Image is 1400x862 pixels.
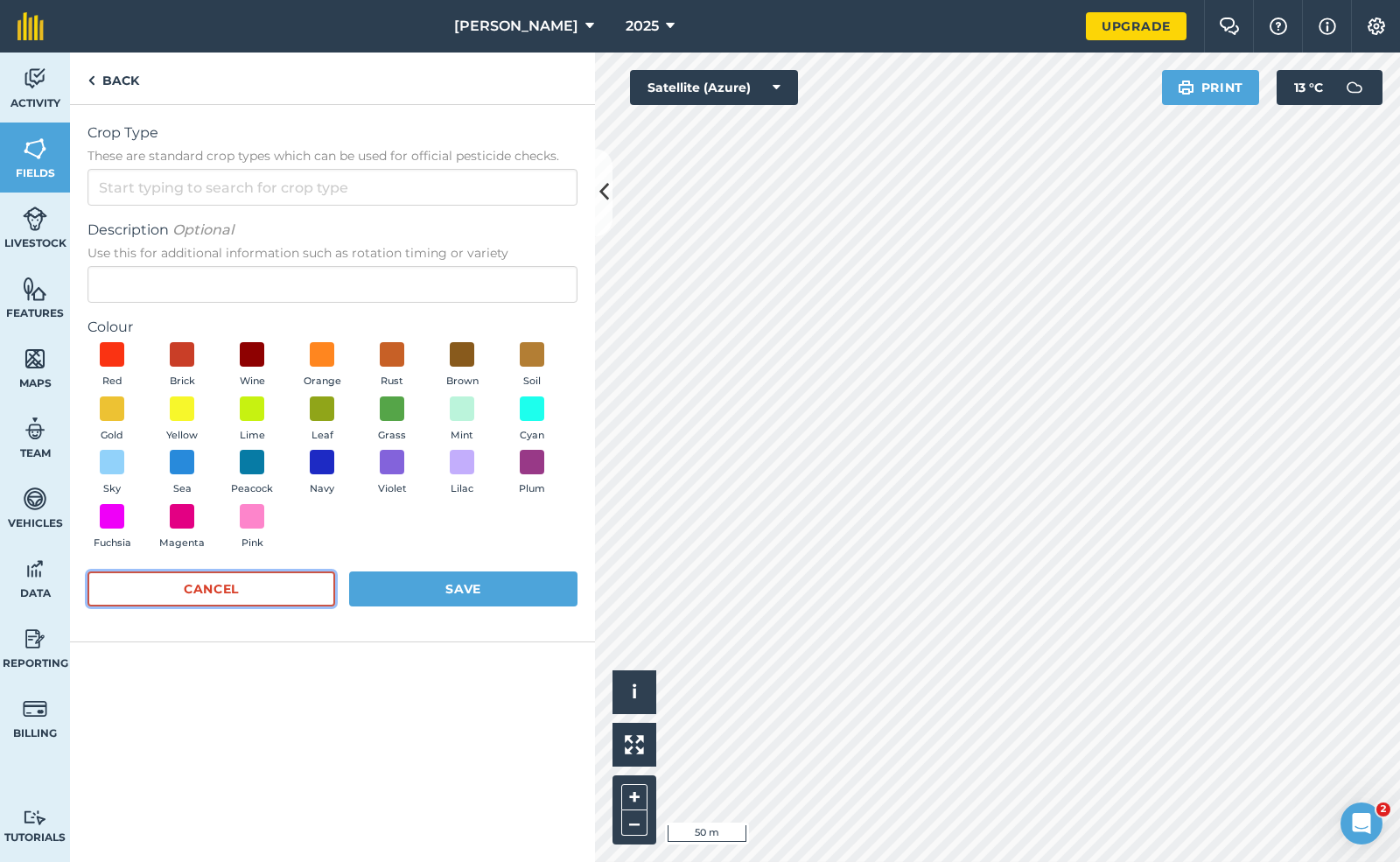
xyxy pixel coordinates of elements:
span: Fuchsia [94,536,131,551]
img: svg+xml;base64,PD94bWwgdmVyc2lvbj0iMS4wIiBlbmNvZGluZz0idXRmLTgiPz4KPCEtLSBHZW5lcmF0b3I6IEFkb2JlIE... [1337,70,1372,105]
button: Wine [227,342,276,389]
span: Sky [103,481,121,497]
a: Upgrade [1086,12,1186,40]
img: svg+xml;base64,PHN2ZyB4bWxucz0iaHR0cDovL3d3dy53My5vcmcvMjAwMC9zdmciIHdpZHRoPSI1NiIgaGVpZ2h0PSI2MC... [23,136,47,162]
img: svg+xml;base64,PHN2ZyB4bWxucz0iaHR0cDovL3d3dy53My5vcmcvMjAwMC9zdmciIHdpZHRoPSI5IiBoZWlnaHQ9IjI0Ii... [87,70,95,91]
button: Navy [297,450,346,497]
span: Peacock [231,481,273,497]
span: Grass [378,428,406,444]
span: Rust [381,374,403,389]
img: svg+xml;base64,PHN2ZyB4bWxucz0iaHR0cDovL3d3dy53My5vcmcvMjAwMC9zdmciIHdpZHRoPSI1NiIgaGVpZ2h0PSI2MC... [23,346,47,372]
span: Yellow [166,428,198,444]
span: Orange [304,374,341,389]
button: Cyan [507,396,556,444]
span: Crop Type [87,123,577,144]
button: Cancel [87,571,335,606]
button: Lime [227,396,276,444]
span: Soil [523,374,541,389]
button: Grass [367,396,416,444]
span: Magenta [159,536,205,551]
img: A question mark icon [1268,18,1289,35]
img: svg+xml;base64,PHN2ZyB4bWxucz0iaHR0cDovL3d3dy53My5vcmcvMjAwMC9zdmciIHdpZHRoPSIxNyIgaGVpZ2h0PSIxNy... [1319,16,1336,37]
span: Lilac [451,481,473,497]
button: + [621,784,647,810]
label: Colour [87,317,577,338]
button: Lilac [437,450,486,497]
img: svg+xml;base64,PD94bWwgdmVyc2lvbj0iMS4wIiBlbmNvZGluZz0idXRmLTgiPz4KPCEtLSBHZW5lcmF0b3I6IEFkb2JlIE... [23,66,47,92]
input: Start typing to search for crop type [87,169,577,206]
span: Plum [519,481,545,497]
button: Save [349,571,577,606]
button: Print [1162,70,1260,105]
span: [PERSON_NAME] [454,16,578,37]
button: Violet [367,450,416,497]
button: Rust [367,342,416,389]
button: – [621,810,647,836]
img: svg+xml;base64,PD94bWwgdmVyc2lvbj0iMS4wIiBlbmNvZGluZz0idXRmLTgiPz4KPCEtLSBHZW5lcmF0b3I6IEFkb2JlIE... [23,626,47,652]
img: fieldmargin Logo [17,12,44,40]
button: Gold [87,396,136,444]
span: Leaf [311,428,333,444]
img: svg+xml;base64,PD94bWwgdmVyc2lvbj0iMS4wIiBlbmNvZGluZz0idXRmLTgiPz4KPCEtLSBHZW5lcmF0b3I6IEFkb2JlIE... [23,809,47,826]
span: These are standard crop types which can be used for official pesticide checks. [87,147,577,165]
button: 13 °C [1277,70,1382,105]
span: Red [102,374,122,389]
span: Wine [240,374,265,389]
button: Peacock [227,450,276,497]
span: i [632,681,637,703]
span: Description [87,220,577,241]
img: svg+xml;base64,PHN2ZyB4bWxucz0iaHR0cDovL3d3dy53My5vcmcvMjAwMC9zdmciIHdpZHRoPSI1NiIgaGVpZ2h0PSI2MC... [23,276,47,302]
span: Navy [310,481,334,497]
img: svg+xml;base64,PHN2ZyB4bWxucz0iaHR0cDovL3d3dy53My5vcmcvMjAwMC9zdmciIHdpZHRoPSIxOSIgaGVpZ2h0PSIyNC... [1178,77,1194,98]
button: Brown [437,342,486,389]
button: Plum [507,450,556,497]
span: Use this for additional information such as rotation timing or variety [87,244,577,262]
button: Sky [87,450,136,497]
button: Red [87,342,136,389]
span: Sea [173,481,192,497]
button: Brick [157,342,206,389]
span: Pink [241,536,263,551]
span: Mint [451,428,473,444]
img: svg+xml;base64,PD94bWwgdmVyc2lvbj0iMS4wIiBlbmNvZGluZz0idXRmLTgiPz4KPCEtLSBHZW5lcmF0b3I6IEFkb2JlIE... [23,206,47,232]
img: svg+xml;base64,PD94bWwgdmVyc2lvbj0iMS4wIiBlbmNvZGluZz0idXRmLTgiPz4KPCEtLSBHZW5lcmF0b3I6IEFkb2JlIE... [23,556,47,582]
iframe: Intercom live chat [1340,802,1382,844]
img: Two speech bubbles overlapping with the left bubble in the forefront [1219,18,1240,35]
span: 13 ° C [1294,70,1323,105]
span: Cyan [520,428,544,444]
button: Leaf [297,396,346,444]
button: Yellow [157,396,206,444]
button: Magenta [157,504,206,551]
img: svg+xml;base64,PD94bWwgdmVyc2lvbj0iMS4wIiBlbmNvZGluZz0idXRmLTgiPz4KPCEtLSBHZW5lcmF0b3I6IEFkb2JlIE... [23,696,47,722]
img: A cog icon [1366,18,1387,35]
span: 2025 [626,16,659,37]
span: Brick [170,374,195,389]
span: Brown [446,374,479,389]
img: svg+xml;base64,PD94bWwgdmVyc2lvbj0iMS4wIiBlbmNvZGluZz0idXRmLTgiPz4KPCEtLSBHZW5lcmF0b3I6IEFkb2JlIE... [23,486,47,512]
span: Gold [101,428,123,444]
span: Lime [240,428,265,444]
img: svg+xml;base64,PD94bWwgdmVyc2lvbj0iMS4wIiBlbmNvZGluZz0idXRmLTgiPz4KPCEtLSBHZW5lcmF0b3I6IEFkb2JlIE... [23,416,47,442]
em: Optional [172,221,234,238]
button: Fuchsia [87,504,136,551]
button: Pink [227,504,276,551]
button: Satellite (Azure) [630,70,798,105]
button: Soil [507,342,556,389]
span: 2 [1376,802,1390,816]
button: Sea [157,450,206,497]
button: i [612,670,656,714]
span: Violet [378,481,407,497]
button: Mint [437,396,486,444]
a: Back [70,53,157,104]
img: Four arrows, one pointing top left, one top right, one bottom right and the last bottom left [625,735,644,754]
button: Orange [297,342,346,389]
